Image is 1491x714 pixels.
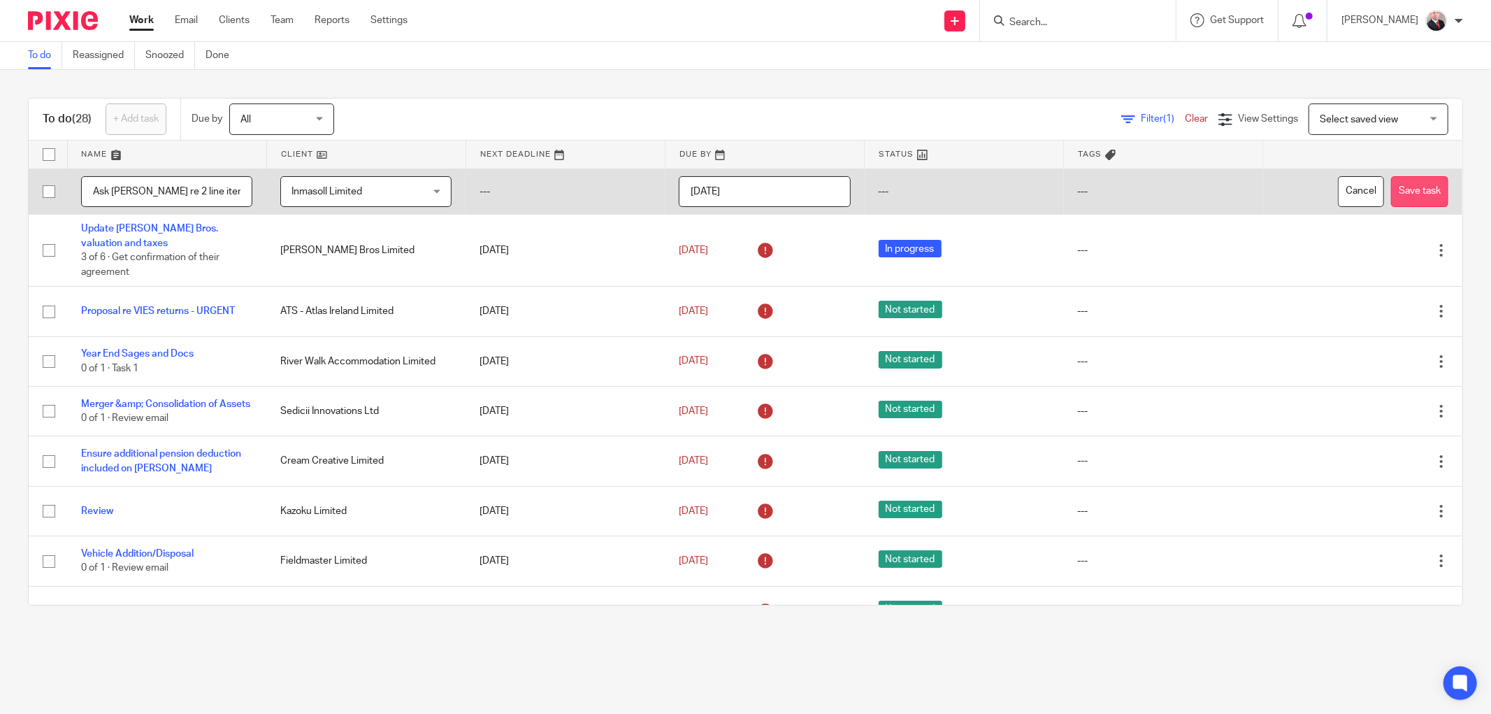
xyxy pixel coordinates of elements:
[266,386,466,436] td: Sedicii Innovations Ltd
[1078,150,1102,158] span: Tags
[81,449,241,473] a: Ensure additional pension deduction included on [PERSON_NAME]
[879,550,942,568] span: Not started
[81,306,235,316] a: Proposal re VIES returns - URGENT
[679,406,708,416] span: [DATE]
[1078,304,1249,318] div: ---
[1078,504,1249,518] div: ---
[81,399,250,409] a: Merger &amp; Consolidation of Assets
[266,586,466,636] td: Waterford GAA Sport CLG
[1320,115,1398,124] span: Select saved view
[879,301,942,318] span: Not started
[1078,355,1249,369] div: ---
[879,451,942,469] span: Not started
[81,413,168,423] span: 0 of 1 · Review email
[73,42,135,69] a: Reassigned
[271,13,294,27] a: Team
[315,13,350,27] a: Reports
[266,287,466,336] td: ATS - Atlas Ireland Limited
[879,351,942,369] span: Not started
[1078,404,1249,418] div: ---
[175,13,198,27] a: Email
[28,42,62,69] a: To do
[43,112,92,127] h1: To do
[1185,114,1208,124] a: Clear
[145,42,195,69] a: Snoozed
[879,401,942,418] span: Not started
[129,13,154,27] a: Work
[219,13,250,27] a: Clients
[679,176,850,208] input: Use the arrow keys to pick a date
[291,187,362,197] span: Inmasoll Limited
[879,501,942,518] span: Not started
[28,11,98,30] img: Pixie
[1078,604,1249,618] div: ---
[72,113,92,124] span: (28)
[1238,114,1298,124] span: View Settings
[679,357,708,366] span: [DATE]
[1141,114,1185,124] span: Filter
[679,506,708,516] span: [DATE]
[1338,176,1384,208] button: Cancel
[81,364,138,373] span: 0 of 1 · Task 1
[1210,15,1264,25] span: Get Support
[106,103,166,135] a: + Add task
[192,112,222,126] p: Due by
[865,169,1064,215] td: ---
[466,215,665,287] td: [DATE]
[266,215,466,287] td: [PERSON_NAME] Bros Limited
[466,436,665,486] td: [DATE]
[679,245,708,255] span: [DATE]
[879,601,942,618] span: Not started
[1341,13,1418,27] p: [PERSON_NAME]
[466,386,665,436] td: [DATE]
[1163,114,1174,124] span: (1)
[466,586,665,636] td: [DATE]
[466,336,665,386] td: [DATE]
[81,564,168,573] span: 0 of 1 · Review email
[1078,454,1249,468] div: ---
[466,486,665,536] td: [DATE]
[240,115,251,124] span: All
[81,176,252,208] input: Task name
[81,252,219,277] span: 3 of 6 · Get confirmation of their agreement
[266,436,466,486] td: Cream Creative Limited
[206,42,240,69] a: Done
[466,287,665,336] td: [DATE]
[370,13,408,27] a: Settings
[81,549,194,559] a: Vehicle Addition/Disposal
[679,456,708,466] span: [DATE]
[1078,554,1249,568] div: ---
[1391,176,1448,208] button: Save task
[1064,169,1263,215] td: ---
[679,306,708,316] span: [DATE]
[879,240,942,257] span: In progress
[1078,243,1249,257] div: ---
[266,486,466,536] td: Kazoku Limited
[81,349,194,359] a: Year End Sages and Docs
[466,536,665,586] td: [DATE]
[81,506,113,516] a: Review
[81,224,218,248] a: Update [PERSON_NAME] Bros. valuation and taxes
[679,556,708,566] span: [DATE]
[1008,17,1134,29] input: Search
[266,536,466,586] td: Fieldmaster Limited
[266,336,466,386] td: River Walk Accommodation Limited
[1425,10,1448,32] img: ComerfordFoley-30PS%20-%20Ger%201.jpg
[466,169,665,215] td: ---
